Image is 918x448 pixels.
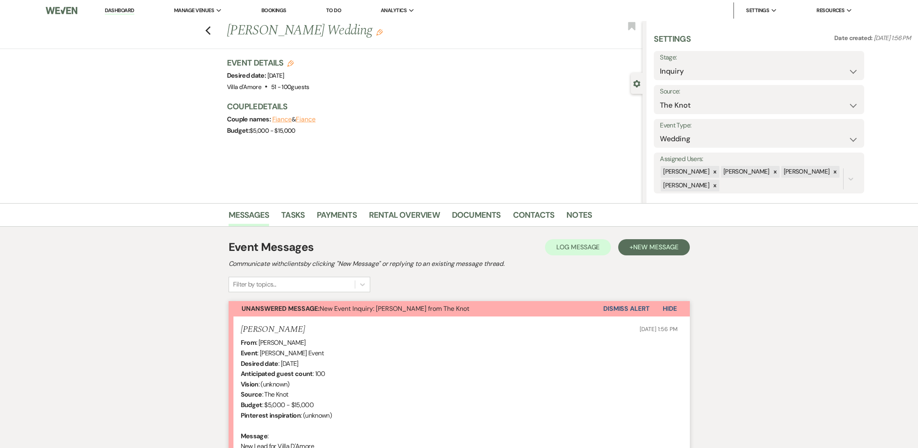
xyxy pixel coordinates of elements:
button: Fiance [296,116,316,123]
b: Pinterest inspiration [241,411,301,420]
button: Dismiss Alert [603,301,650,316]
b: Vision [241,380,259,389]
a: Contacts [513,208,555,226]
span: Log Message [556,243,600,251]
img: Weven Logo [46,2,77,19]
span: 51 - 100 guests [271,83,310,91]
span: Date created: [834,34,874,42]
a: Documents [452,208,501,226]
span: Manage Venues [174,6,214,15]
h2: Communicate with clients by clicking "New Message" or replying to an existing message thread. [229,259,690,269]
h1: [PERSON_NAME] Wedding [227,21,556,40]
b: Message [241,432,268,440]
div: [PERSON_NAME] [721,166,771,178]
label: Stage: [660,52,858,64]
span: Settings [746,6,769,15]
label: Source: [660,86,858,98]
a: To Do [326,7,341,14]
span: New Message [633,243,678,251]
b: Budget [241,401,262,409]
b: Source [241,390,262,399]
div: [PERSON_NAME] [661,166,710,178]
a: Payments [317,208,357,226]
span: [DATE] 1:56 PM [874,34,911,42]
span: [DATE] 1:56 PM [640,325,677,333]
span: Couple names: [227,115,272,123]
div: [PERSON_NAME] [781,166,831,178]
button: Unanswered Message:New Event Inquiry: [PERSON_NAME] from The Knot [229,301,603,316]
h5: [PERSON_NAME] [241,325,305,335]
span: Budget: [227,126,250,135]
a: Rental Overview [369,208,440,226]
span: Resources [816,6,844,15]
label: Assigned Users: [660,153,858,165]
span: Hide [663,304,677,313]
h3: Event Details [227,57,310,68]
div: [PERSON_NAME] [661,180,710,191]
button: Log Message [545,239,611,255]
button: Hide [650,301,690,316]
b: Desired date [241,359,278,368]
button: +New Message [618,239,689,255]
button: Edit [376,28,383,36]
a: Notes [566,208,592,226]
span: Analytics [381,6,407,15]
div: Filter by topics... [233,280,276,289]
b: Event [241,349,258,357]
h3: Settings [654,33,691,51]
span: New Event Inquiry: [PERSON_NAME] from The Knot [242,304,469,313]
span: Villa d'Amore [227,83,262,91]
span: Desired date: [227,71,267,80]
span: [DATE] [267,72,284,80]
h3: Couple Details [227,101,635,112]
label: Event Type: [660,120,858,132]
a: Messages [229,208,269,226]
button: Fiance [272,116,292,123]
a: Tasks [281,208,305,226]
button: Close lead details [633,79,640,87]
h1: Event Messages [229,239,314,256]
span: $5,000 - $15,000 [250,127,295,135]
a: Dashboard [105,7,134,15]
span: & [272,115,316,123]
b: From [241,338,256,347]
strong: Unanswered Message: [242,304,320,313]
b: Anticipated guest count [241,369,313,378]
a: Bookings [261,7,286,14]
